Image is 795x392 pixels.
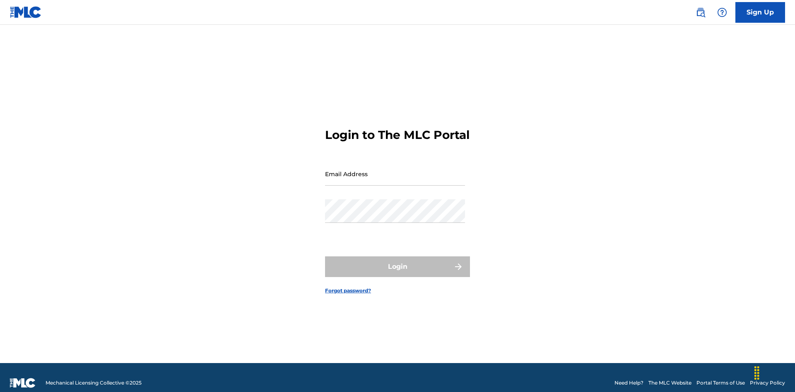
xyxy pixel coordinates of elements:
img: MLC Logo [10,6,42,18]
a: Privacy Policy [750,379,785,387]
a: Portal Terms of Use [696,379,745,387]
iframe: Chat Widget [754,352,795,392]
a: Forgot password? [325,287,371,294]
a: Sign Up [735,2,785,23]
img: search [696,7,706,17]
span: Mechanical Licensing Collective © 2025 [46,379,142,387]
a: Public Search [692,4,709,21]
div: Drag [750,361,764,385]
img: logo [10,378,36,388]
img: help [717,7,727,17]
h3: Login to The MLC Portal [325,128,470,142]
div: Help [714,4,730,21]
a: Need Help? [614,379,643,387]
a: The MLC Website [648,379,691,387]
